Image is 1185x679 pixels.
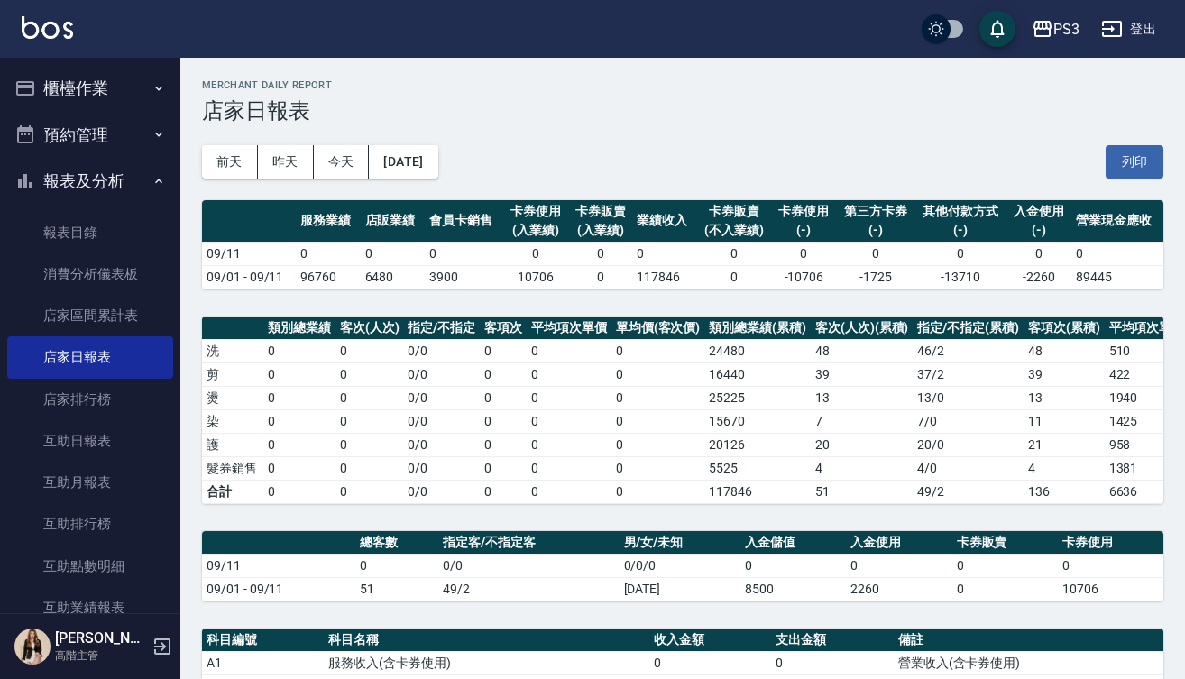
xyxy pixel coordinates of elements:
[7,546,173,587] a: 互助點數明細
[704,433,811,456] td: 20126
[263,456,335,480] td: 0
[952,554,1058,577] td: 0
[355,577,438,601] td: 51
[503,265,568,289] td: 10706
[620,554,741,577] td: 0/0/0
[263,386,335,409] td: 0
[263,339,335,362] td: 0
[202,265,296,289] td: 09/01 - 09/11
[952,531,1058,555] th: 卡券販賣
[1024,362,1105,386] td: 39
[649,651,771,674] td: 0
[894,629,1163,652] th: 備註
[649,629,771,652] th: 收入金額
[1024,409,1105,433] td: 11
[913,362,1024,386] td: 37 / 2
[503,242,568,265] td: 0
[480,317,527,340] th: 客項次
[22,16,73,39] img: Logo
[527,480,611,503] td: 0
[771,651,893,674] td: 0
[1071,242,1163,265] td: 0
[1024,11,1087,48] button: PS3
[403,480,480,503] td: 0/0
[361,200,426,243] th: 店販業績
[7,112,173,159] button: 預約管理
[527,339,611,362] td: 0
[1006,265,1071,289] td: -2260
[361,242,426,265] td: 0
[335,456,404,480] td: 0
[1024,456,1105,480] td: 4
[202,98,1163,124] h3: 店家日報表
[811,317,914,340] th: 客次(人次)(累積)
[1071,200,1163,243] th: 營業現金應收
[979,11,1015,47] button: save
[202,200,1163,289] table: a dense table
[740,554,846,577] td: 0
[913,456,1024,480] td: 4 / 0
[403,456,480,480] td: 0 / 0
[836,242,914,265] td: 0
[841,202,910,221] div: 第三方卡券
[841,221,910,240] div: (-)
[355,554,438,577] td: 0
[55,647,147,664] p: 高階主管
[324,629,649,652] th: 科目名稱
[811,456,914,480] td: 4
[202,79,1163,91] h2: Merchant Daily Report
[335,433,404,456] td: 0
[1106,145,1163,179] button: 列印
[7,420,173,462] a: 互助日報表
[7,65,173,112] button: 櫃檯作業
[7,336,173,378] a: 店家日報表
[438,577,619,601] td: 49/2
[1024,480,1105,503] td: 136
[480,456,527,480] td: 0
[480,362,527,386] td: 0
[913,339,1024,362] td: 46 / 2
[1058,554,1163,577] td: 0
[1024,317,1105,340] th: 客項次(累積)
[263,480,335,503] td: 0
[480,433,527,456] td: 0
[296,200,361,243] th: 服務業績
[1024,339,1105,362] td: 48
[836,265,914,289] td: -1725
[355,531,438,555] th: 總客數
[335,317,404,340] th: 客次(人次)
[632,200,697,243] th: 業績收入
[527,456,611,480] td: 0
[324,651,649,674] td: 服務收入(含卡券使用)
[913,409,1024,433] td: 7 / 0
[480,409,527,433] td: 0
[811,386,914,409] td: 13
[508,221,564,240] div: (入業績)
[296,242,361,265] td: 0
[611,433,705,456] td: 0
[7,503,173,545] a: 互助排行榜
[704,480,811,503] td: 117846
[7,379,173,420] a: 店家排行榜
[438,531,619,555] th: 指定客/不指定客
[335,362,404,386] td: 0
[263,433,335,456] td: 0
[7,295,173,336] a: 店家區間累計表
[611,317,705,340] th: 單均價(客次價)
[913,480,1024,503] td: 49/2
[702,202,767,221] div: 卡券販賣
[1006,242,1071,265] td: 0
[611,386,705,409] td: 0
[202,339,263,362] td: 洗
[1024,433,1105,456] td: 21
[1058,577,1163,601] td: 10706
[425,242,503,265] td: 0
[314,145,370,179] button: 今天
[697,242,771,265] td: 0
[811,480,914,503] td: 51
[914,265,1006,289] td: -13710
[7,158,173,205] button: 報表及分析
[704,409,811,433] td: 15670
[919,221,1002,240] div: (-)
[632,265,697,289] td: 117846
